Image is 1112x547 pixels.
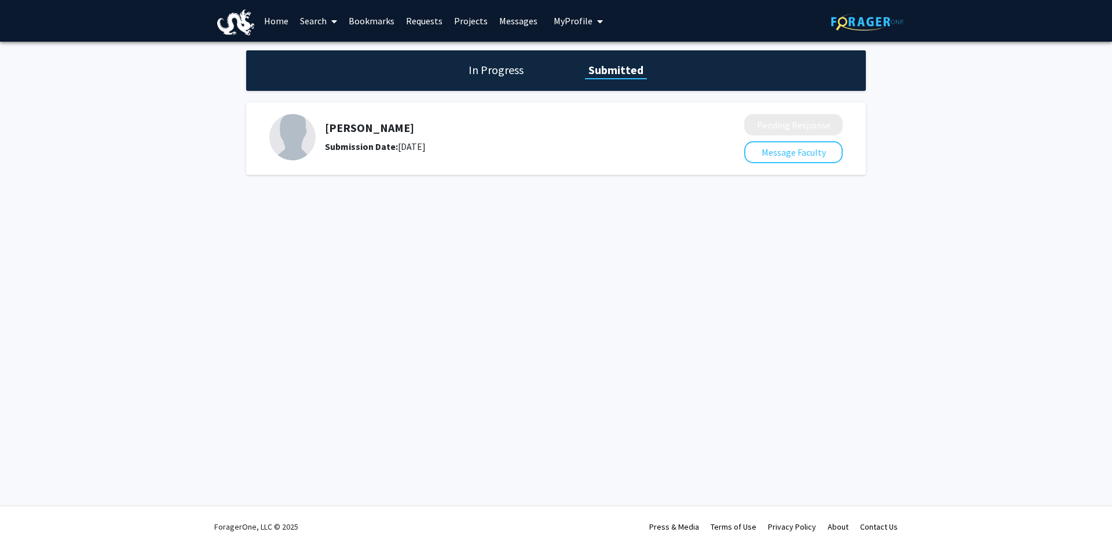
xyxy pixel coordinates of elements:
a: Privacy Policy [768,522,816,532]
h5: [PERSON_NAME] [325,121,683,135]
a: Projects [448,1,493,41]
a: Bookmarks [343,1,400,41]
a: Press & Media [649,522,699,532]
img: Profile Picture [269,114,316,160]
a: About [828,522,848,532]
h1: In Progress [465,62,527,78]
button: Message Faculty [744,141,843,163]
iframe: Chat [9,495,49,538]
a: Terms of Use [711,522,756,532]
span: My Profile [554,15,592,27]
img: ForagerOne Logo [831,13,904,31]
a: Messages [493,1,543,41]
img: Drexel University Logo [217,9,254,35]
a: Contact Us [860,522,898,532]
button: Pending Response [744,114,843,135]
h1: Submitted [585,62,647,78]
a: Requests [400,1,448,41]
div: [DATE] [325,139,683,153]
b: Submission Date: [325,141,398,152]
div: ForagerOne, LLC © 2025 [214,506,298,547]
a: Message Faculty [744,146,843,158]
a: Search [294,1,343,41]
a: Home [258,1,294,41]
